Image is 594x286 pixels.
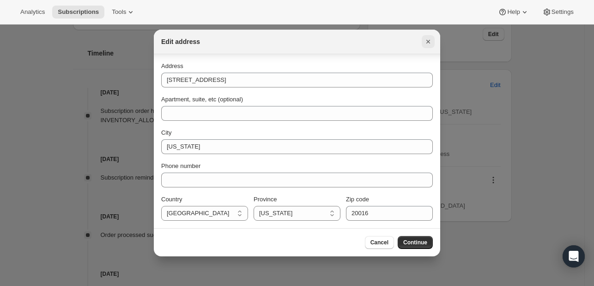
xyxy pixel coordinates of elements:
span: Tools [112,8,126,16]
button: Close [422,35,435,48]
h2: Edit address [161,37,200,46]
button: Subscriptions [52,6,104,19]
button: Settings [537,6,579,19]
button: Cancel [365,236,394,249]
span: Subscriptions [58,8,99,16]
span: Zip code [346,196,369,203]
span: City [161,129,171,136]
span: Analytics [20,8,45,16]
div: Open Intercom Messenger [563,245,585,267]
span: Continue [403,239,427,246]
button: Help [492,6,534,19]
button: Continue [398,236,433,249]
span: Settings [552,8,574,16]
span: Country [161,196,182,203]
button: Tools [106,6,141,19]
span: Cancel [370,239,388,246]
span: Address [161,62,183,69]
span: Help [507,8,520,16]
span: Province [254,196,277,203]
button: Analytics [15,6,50,19]
span: Phone number [161,162,200,169]
span: Apartment, suite, etc (optional) [161,96,243,103]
